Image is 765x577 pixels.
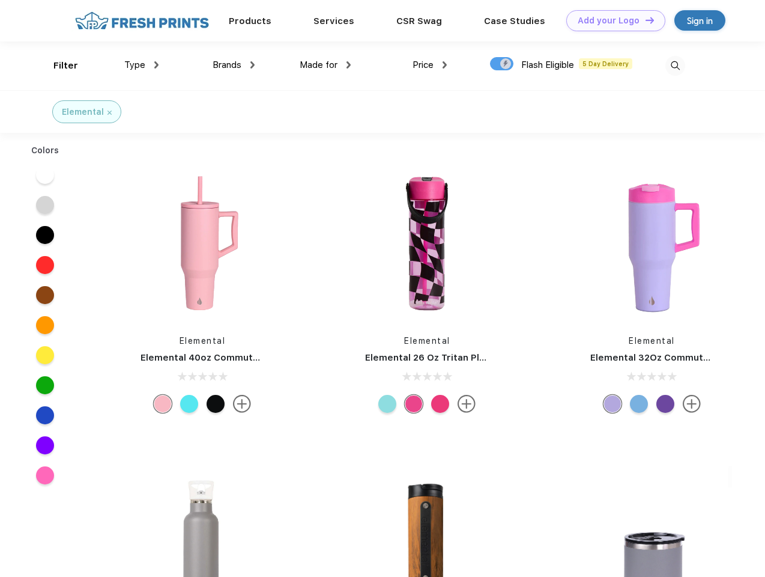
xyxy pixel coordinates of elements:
img: dropdown.png [154,61,159,69]
img: dropdown.png [443,61,447,69]
a: Elemental [404,336,450,346]
img: func=resize&h=266 [122,163,282,323]
span: 5 Day Delivery [579,58,632,69]
a: Sign in [674,10,725,31]
div: Rose [154,395,172,413]
img: desktop_search.svg [665,56,685,76]
div: Berry breeze [378,395,396,413]
img: func=resize&h=266 [572,163,732,323]
img: DT [646,17,654,23]
span: Price [413,60,434,70]
a: Elemental [629,336,675,346]
div: Blue Tie Dye [180,395,198,413]
div: Purple [656,395,674,413]
img: fo%20logo%202.webp [71,10,213,31]
a: Products [229,16,271,26]
span: Type [124,60,145,70]
div: Filter [53,59,78,73]
a: Services [313,16,354,26]
span: Brands [213,60,241,70]
a: Elemental 40oz Commuter Tumbler [141,352,303,363]
a: Elemental 26 Oz Tritan Plastic Water Bottle [365,352,564,363]
div: Pink Checkers [405,395,423,413]
div: Lilac Tie Dye [603,395,621,413]
a: Elemental 32Oz Commuter Tumbler [590,352,754,363]
img: more.svg [683,395,701,413]
div: Ocean Blue [630,395,648,413]
div: Add your Logo [578,16,640,26]
img: dropdown.png [346,61,351,69]
a: Elemental [180,336,226,346]
img: more.svg [233,395,251,413]
img: more.svg [458,395,476,413]
img: dropdown.png [250,61,255,69]
span: Made for [300,60,337,70]
a: CSR Swag [396,16,442,26]
img: filter_cancel.svg [107,111,112,115]
div: Berries Blast [431,395,449,413]
span: Flash Eligible [521,60,574,70]
div: Colors [22,144,68,157]
div: Elemental [62,106,104,118]
div: Sign in [687,14,713,28]
img: func=resize&h=266 [347,163,507,323]
div: Black Speckle [207,395,225,413]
